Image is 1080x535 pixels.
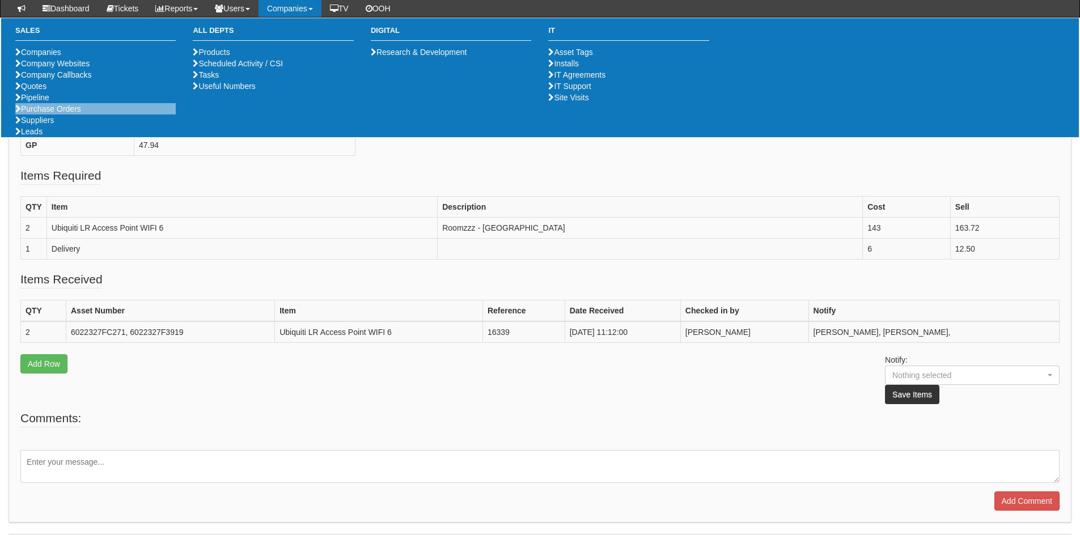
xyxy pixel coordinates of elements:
[15,59,90,68] a: Company Websites
[863,218,951,239] td: 143
[548,70,605,79] a: IT Agreements
[21,300,66,322] th: QTY
[275,321,483,343] td: Ubiquiti LR Access Point WIFI 6
[950,218,1059,239] td: 163.72
[66,321,275,343] td: 6022327FC271, 6022327F3919
[863,197,951,218] th: Cost
[885,385,939,404] button: Save Items
[46,239,437,260] td: Delivery
[20,167,101,185] legend: Items Required
[66,300,275,322] th: Asset Number
[482,300,565,322] th: Reference
[134,135,355,156] td: 47.94
[680,321,808,343] td: [PERSON_NAME]
[548,48,592,57] a: Asset Tags
[15,93,49,102] a: Pipeline
[808,300,1059,322] th: Notify
[950,197,1059,218] th: Sell
[15,70,92,79] a: Company Callbacks
[193,82,255,91] a: Useful Numbers
[193,48,230,57] a: Products
[21,321,66,343] td: 2
[193,70,219,79] a: Tasks
[994,491,1060,511] input: Add Comment
[950,239,1059,260] td: 12.50
[438,218,863,239] td: Roomzzz - [GEOGRAPHIC_DATA]
[20,354,67,373] a: Add Row
[20,271,103,288] legend: Items Received
[565,321,680,343] td: [DATE] 11:12:00
[20,410,81,427] legend: Comments:
[275,300,483,322] th: Item
[15,27,176,41] h3: Sales
[548,27,709,41] h3: IT
[885,366,1060,385] button: Nothing selected
[21,218,47,239] td: 2
[808,321,1059,343] td: [PERSON_NAME], [PERSON_NAME],
[371,48,467,57] a: Research & Development
[548,93,588,102] a: Site Visits
[15,82,46,91] a: Quotes
[892,370,1031,381] div: Nothing selected
[548,59,579,68] a: Installs
[21,197,47,218] th: QTY
[15,127,43,136] a: Leads
[482,321,565,343] td: 16339
[565,300,680,322] th: Date Received
[548,82,591,91] a: IT Support
[193,59,283,68] a: Scheduled Activity / CSI
[21,135,134,156] th: GP
[46,218,437,239] td: Ubiquiti LR Access Point WIFI 6
[680,300,808,322] th: Checked in by
[193,27,353,41] h3: All Depts
[885,354,1060,404] p: Notify:
[863,239,951,260] td: 6
[46,197,437,218] th: Item
[371,27,531,41] h3: Digital
[21,239,47,260] td: 1
[438,197,863,218] th: Description
[15,116,54,125] a: Suppliers
[15,48,61,57] a: Companies
[15,104,81,113] a: Purchase Orders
